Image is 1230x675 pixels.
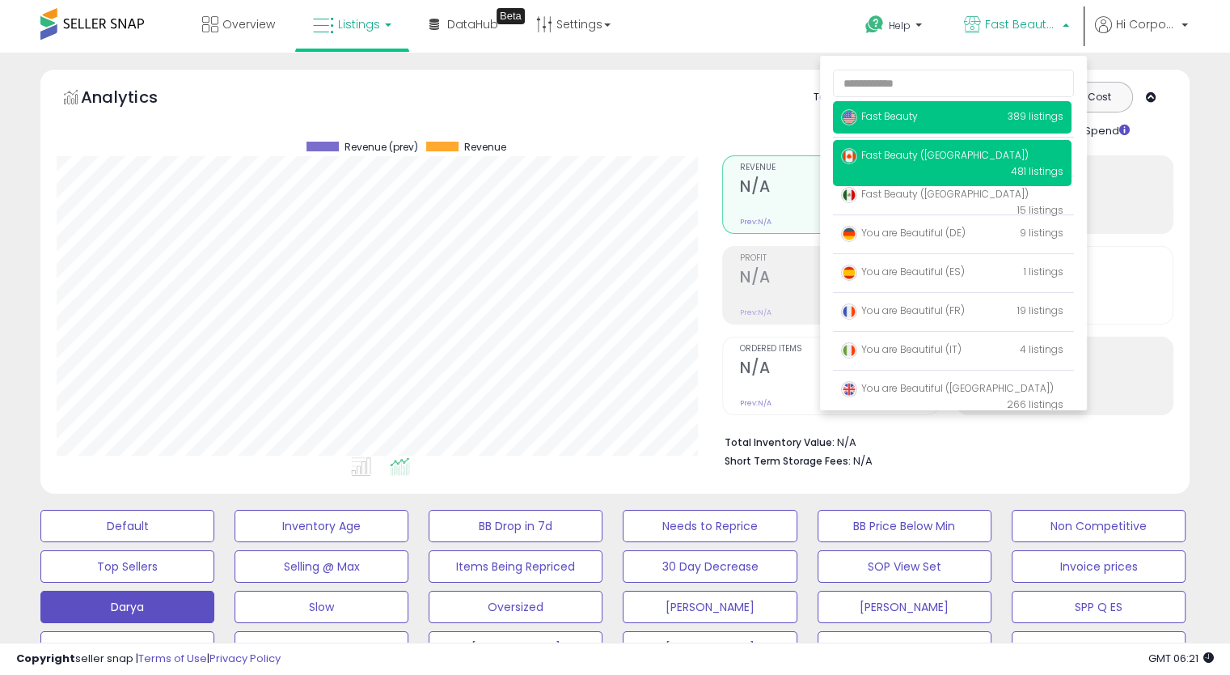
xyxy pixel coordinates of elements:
[841,187,1029,201] span: Fast Beauty ([GEOGRAPHIC_DATA])
[818,550,991,583] button: SOP View Set
[740,308,771,317] small: Prev: N/A
[853,453,873,469] span: N/A
[497,8,525,24] div: Tooltip anchor
[740,217,771,227] small: Prev: N/A
[1020,342,1063,356] span: 4 listings
[16,652,281,667] div: seller snap | |
[841,342,857,359] img: italy.png
[852,2,938,53] a: Help
[841,109,857,125] img: usa.png
[841,381,857,397] img: uk.png
[222,16,275,32] span: Overview
[841,226,857,242] img: germany.png
[235,550,408,583] button: Selling @ Max
[40,631,214,664] button: Re-measure
[1020,226,1063,240] span: 9 listings
[40,591,214,623] button: Darya
[841,109,918,123] span: Fast Beauty
[1012,510,1186,542] button: Non Competitive
[1024,265,1063,278] span: 1 listings
[1095,16,1188,53] a: Hi Corporate
[138,651,207,666] a: Terms of Use
[1012,631,1186,664] button: COGS report US
[1007,397,1063,411] span: 266 listings
[623,591,797,623] button: [PERSON_NAME]
[740,163,939,172] span: Revenue
[841,304,965,317] span: You are Beautiful (FR)
[40,510,214,542] button: Default
[841,148,857,164] img: canada.png
[740,359,939,380] h2: N/A
[1148,651,1214,666] span: 2025-09-12 06:21 GMT
[841,304,857,320] img: france.png
[725,431,1161,451] li: N/A
[40,550,214,583] button: Top Sellers
[725,435,835,449] b: Total Inventory Value:
[1012,591,1186,623] button: SPP Q ES
[841,226,966,240] span: You are Beautiful (DE)
[209,651,281,666] a: Privacy Policy
[841,265,965,278] span: You are Beautiful (ES)
[818,510,991,542] button: BB Price Below Min
[740,345,939,354] span: Ordered Items
[464,142,506,153] span: Revenue
[1116,16,1177,32] span: Hi Corporate
[429,550,602,583] button: Items Being Repriced
[623,550,797,583] button: 30 Day Decrease
[740,268,939,290] h2: N/A
[235,631,408,664] button: Sofia
[740,254,939,263] span: Profit
[889,19,911,32] span: Help
[1017,203,1063,217] span: 15 listings
[841,265,857,281] img: spain.png
[841,342,962,356] span: You are Beautiful (IT)
[1017,304,1063,317] span: 19 listings
[841,381,1054,395] span: You are Beautiful ([GEOGRAPHIC_DATA])
[81,86,189,112] h5: Analytics
[235,591,408,623] button: Slow
[1011,164,1063,178] span: 481 listings
[841,148,1029,162] span: Fast Beauty ([GEOGRAPHIC_DATA])
[338,16,380,32] span: Listings
[740,177,939,199] h2: N/A
[429,631,602,664] button: [PERSON_NAME]
[235,510,408,542] button: Inventory Age
[16,651,75,666] strong: Copyright
[1008,109,1063,123] span: 389 listings
[429,510,602,542] button: BB Drop in 7d
[740,398,771,408] small: Prev: N/A
[623,631,797,664] button: [PERSON_NAME]
[841,187,857,203] img: mexico.png
[818,631,991,664] button: COGS report CAN
[985,16,1058,32] span: Fast Beauty ([GEOGRAPHIC_DATA])
[429,591,602,623] button: Oversized
[814,90,877,105] div: Totals For
[864,15,885,35] i: Get Help
[344,142,418,153] span: Revenue (prev)
[447,16,498,32] span: DataHub
[623,510,797,542] button: Needs to Reprice
[725,454,851,468] b: Short Term Storage Fees:
[818,591,991,623] button: [PERSON_NAME]
[1012,550,1186,583] button: Invoice prices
